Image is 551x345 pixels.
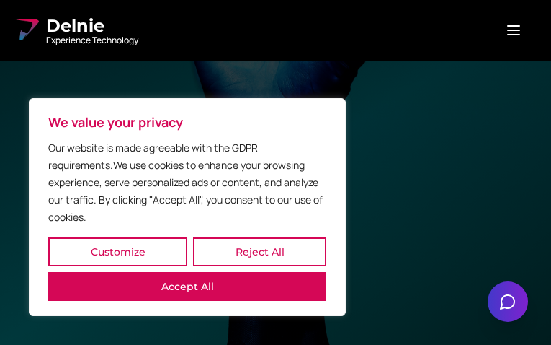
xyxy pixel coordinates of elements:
span: Delnie [46,14,138,38]
p: Our website is made agreeable with the GDPR requirements.We use cookies to enhance your browsing ... [48,139,326,226]
a: Delnie Logo Full [12,14,138,46]
button: Reject All [193,237,326,266]
img: Delnie Logo [12,16,40,45]
button: Open chat [488,281,528,322]
button: Customize [48,237,187,266]
p: We value your privacy [48,113,326,131]
span: Experience Technology [46,35,138,46]
button: Accept All [48,272,326,301]
button: Open menu [488,16,539,45]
